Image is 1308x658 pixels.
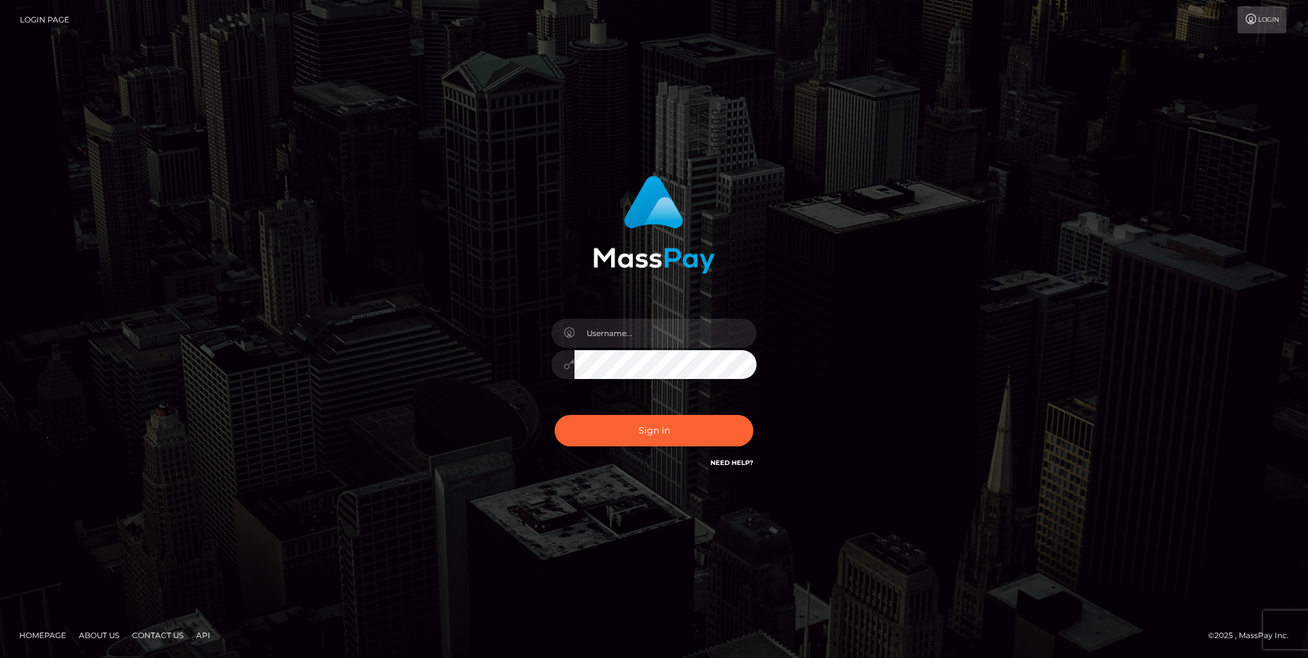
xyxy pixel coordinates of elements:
[127,625,189,645] a: Contact Us
[593,176,715,274] img: MassPay Login
[1208,628,1298,643] div: © 2025 , MassPay Inc.
[74,625,124,645] a: About Us
[1237,6,1286,33] a: Login
[20,6,69,33] a: Login Page
[14,625,71,645] a: Homepage
[555,415,753,446] button: Sign in
[574,319,757,348] input: Username...
[710,459,753,467] a: Need Help?
[191,625,215,645] a: API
